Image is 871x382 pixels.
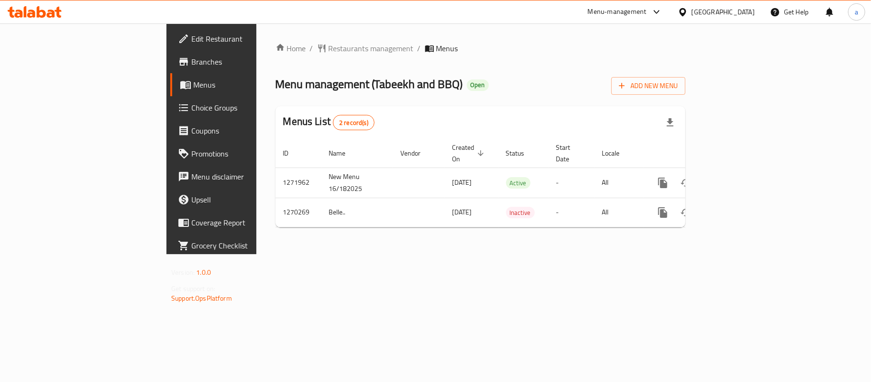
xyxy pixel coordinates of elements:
div: Active [506,177,530,189]
span: Add New Menu [619,80,678,92]
li: / [418,43,421,54]
th: Actions [644,139,751,168]
button: more [651,201,674,224]
div: Open [467,79,489,91]
td: All [595,198,644,227]
div: Total records count [333,115,375,130]
span: [DATE] [452,206,472,218]
span: a [855,7,858,17]
span: ID [283,147,301,159]
button: Add New Menu [611,77,685,95]
span: Version: [171,266,195,279]
a: Menus [170,73,312,96]
td: All [595,168,644,198]
span: Name [329,147,358,159]
span: Restaurants management [329,43,414,54]
a: Grocery Checklist [170,234,312,257]
table: enhanced table [276,139,751,227]
a: Coupons [170,119,312,142]
span: Promotions [191,148,304,159]
a: Coverage Report [170,211,312,234]
span: Open [467,81,489,89]
span: Coupons [191,125,304,136]
span: Menus [193,79,304,90]
td: - [549,198,595,227]
h2: Menus List [283,114,375,130]
span: Menus [436,43,458,54]
button: Change Status [674,171,697,194]
span: Menu disclaimer [191,171,304,182]
span: [DATE] [452,176,472,189]
a: Branches [170,50,312,73]
a: Restaurants management [317,43,414,54]
a: Edit Restaurant [170,27,312,50]
a: Promotions [170,142,312,165]
span: Grocery Checklist [191,240,304,251]
span: Coverage Report [191,217,304,228]
span: Created On [452,142,487,165]
td: New Menu 16/182025 [321,168,393,198]
span: Menu management ( Tabeekh and BBQ ) [276,73,463,95]
span: Branches [191,56,304,67]
span: Inactive [506,207,535,218]
td: - [549,168,595,198]
span: Upsell [191,194,304,205]
button: Change Status [674,201,697,224]
nav: breadcrumb [276,43,685,54]
a: Menu disclaimer [170,165,312,188]
a: Upsell [170,188,312,211]
button: more [651,171,674,194]
span: Vendor [401,147,433,159]
span: Get support on: [171,282,215,295]
span: Active [506,178,530,189]
span: Start Date [556,142,583,165]
a: Choice Groups [170,96,312,119]
span: Edit Restaurant [191,33,304,45]
span: Locale [602,147,632,159]
span: Choice Groups [191,102,304,113]
div: Menu-management [588,6,647,18]
div: Export file [659,111,682,134]
td: Belle.. [321,198,393,227]
a: Support.OpsPlatform [171,292,232,304]
div: [GEOGRAPHIC_DATA] [692,7,755,17]
span: Status [506,147,537,159]
span: 1.0.0 [196,266,211,279]
span: 2 record(s) [333,118,374,127]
